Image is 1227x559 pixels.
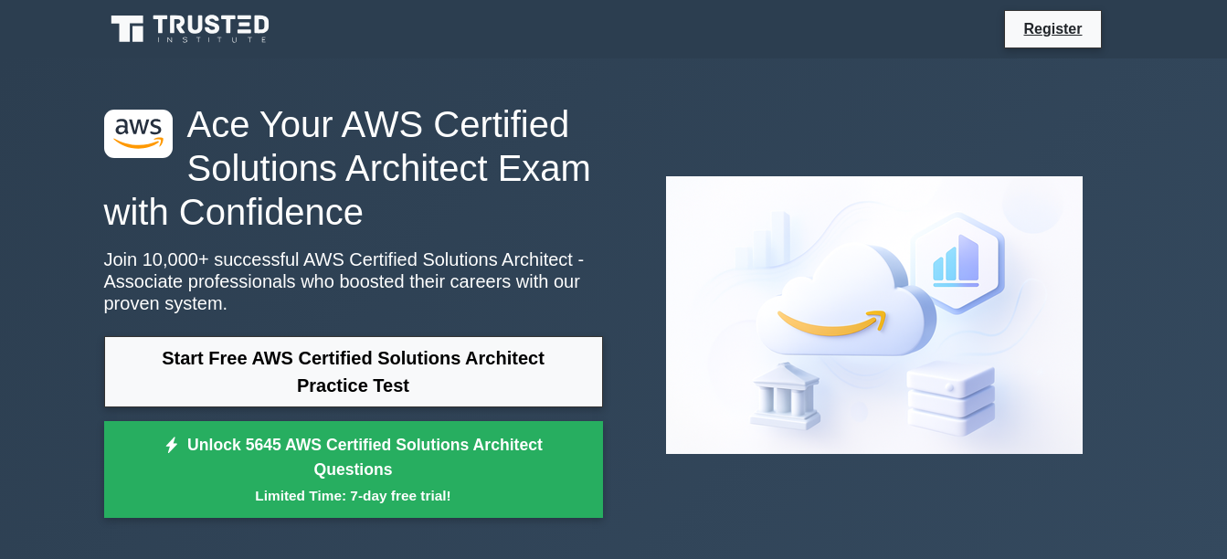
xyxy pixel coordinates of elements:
small: Limited Time: 7-day free trial! [127,485,580,506]
a: Register [1012,17,1093,40]
a: Unlock 5645 AWS Certified Solutions Architect QuestionsLimited Time: 7-day free trial! [104,421,603,518]
a: Start Free AWS Certified Solutions Architect Practice Test [104,336,603,407]
h1: Ace Your AWS Certified Solutions Architect Exam with Confidence [104,102,603,234]
img: AWS Certified Solutions Architect - Associate Preview [651,162,1097,469]
p: Join 10,000+ successful AWS Certified Solutions Architect - Associate professionals who boosted t... [104,248,603,314]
